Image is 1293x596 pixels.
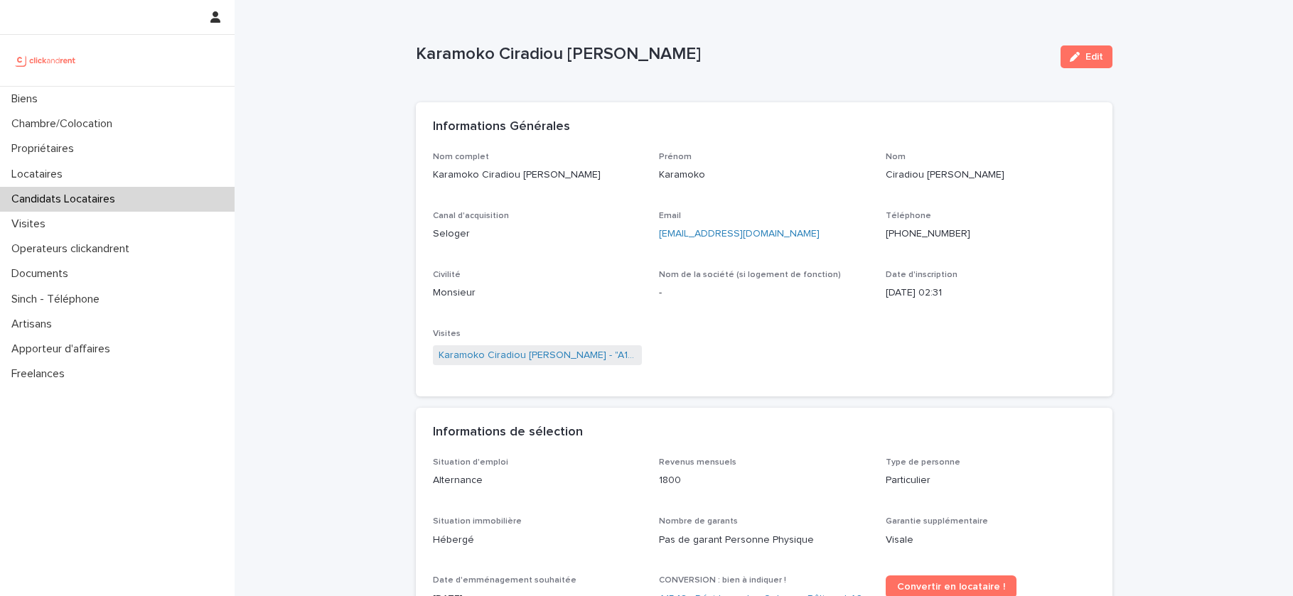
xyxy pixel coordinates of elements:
ringoverc2c-84e06f14122c: Call with Ringover [886,229,970,239]
span: Canal d'acquisition [433,212,509,220]
span: Nom de la société (si logement de fonction) [659,271,841,279]
p: Freelances [6,367,76,381]
a: Karamoko Ciradiou [PERSON_NAME] - "A1548 - Résidence les Coteaux, Bâtiment A2, Longjumeau 91160" [439,348,637,363]
span: Date d'inscription [886,271,957,279]
ringoverc2c-number-84e06f14122c: [PHONE_NUMBER] [886,229,970,239]
span: Nom [886,153,906,161]
span: Garantie supplémentaire [886,517,988,526]
p: Hébergé [433,533,643,548]
p: Ciradiou [PERSON_NAME] [886,168,1095,183]
p: Karamoko [659,168,869,183]
span: CONVERSION : bien à indiquer ! [659,576,786,585]
span: Situation d'emploi [433,458,508,467]
img: UCB0brd3T0yccxBKYDjQ [11,46,80,75]
p: - [659,286,869,300]
a: [EMAIL_ADDRESS][DOMAIN_NAME] [659,229,820,239]
span: Revenus mensuels [659,458,736,467]
p: Operateurs clickandrent [6,242,141,256]
p: Visale [886,533,1095,548]
span: Edit [1085,52,1103,62]
h2: Informations de sélection [433,425,583,440]
p: Karamoko Ciradiou [PERSON_NAME] [416,44,1049,65]
p: Biens [6,92,49,106]
span: Téléphone [886,212,931,220]
span: Visites [433,330,461,338]
p: Karamoko Ciradiou [PERSON_NAME] [433,168,643,183]
p: 1800 [659,473,869,488]
span: Prénom [659,153,692,161]
span: Date d'emménagement souhaitée [433,576,576,585]
p: Artisans [6,318,63,331]
p: [DATE] 02:31 [886,286,1095,300]
p: Pas de garant Personne Physique [659,533,869,548]
p: Propriétaires [6,142,85,156]
h2: Informations Générales [433,119,570,135]
span: Email [659,212,681,220]
p: Visites [6,217,57,231]
p: Documents [6,267,80,281]
p: Sinch - Téléphone [6,293,111,306]
p: Apporteur d'affaires [6,342,122,356]
span: Nombre de garants [659,517,738,526]
span: Civilité [433,271,461,279]
button: Edit [1061,45,1112,68]
span: Type de personne [886,458,960,467]
span: Situation immobilière [433,517,522,526]
p: Locataires [6,168,74,181]
span: Nom complet [433,153,489,161]
p: Particulier [886,473,1095,488]
p: Candidats Locataires [6,193,127,206]
p: Seloger [433,227,643,242]
p: Alternance [433,473,643,488]
p: Chambre/Colocation [6,117,124,131]
p: Monsieur [433,286,643,300]
span: Convertir en locataire ! [897,582,1005,592]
